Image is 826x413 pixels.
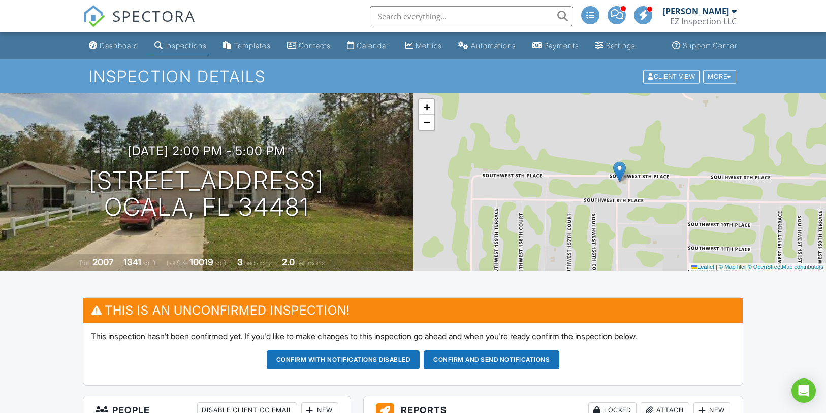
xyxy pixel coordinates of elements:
a: Settings [591,37,640,55]
a: Client View [642,72,702,80]
div: Client View [643,70,700,83]
span: SPECTORA [112,5,196,26]
div: Support Center [683,41,737,50]
span: bathrooms [296,259,325,267]
a: Zoom out [419,115,434,130]
button: Confirm and send notifications [424,350,559,369]
div: 3 [237,257,243,267]
img: The Best Home Inspection Software - Spectora [83,5,105,27]
div: [PERSON_NAME] [663,6,729,16]
h3: [DATE] 2:00 pm - 5:00 pm [128,144,285,158]
div: Dashboard [100,41,138,50]
a: Inspections [150,37,211,55]
div: More [703,70,736,83]
div: 2007 [92,257,114,267]
div: Open Intercom Messenger [791,378,816,403]
div: Metrics [416,41,442,50]
a: Support Center [668,37,741,55]
h1: [STREET_ADDRESS] Ocala, FL 34481 [89,167,324,221]
a: Templates [219,37,275,55]
div: Templates [234,41,271,50]
h1: Inspection Details [89,67,737,85]
div: 10019 [189,257,213,267]
a: Leaflet [691,264,714,270]
div: Inspections [165,41,207,50]
a: Contacts [283,37,335,55]
div: Payments [544,41,579,50]
button: Confirm with notifications disabled [267,350,420,369]
div: Settings [606,41,636,50]
div: EZ Inspection LLC [670,16,737,26]
span: − [424,116,430,128]
div: Contacts [299,41,331,50]
a: Automations (Advanced) [454,37,520,55]
div: Calendar [357,41,389,50]
a: © OpenStreetMap contributors [748,264,823,270]
a: Calendar [343,37,393,55]
span: Lot Size [167,259,188,267]
a: Zoom in [419,99,434,115]
img: Marker [613,161,626,182]
span: bedrooms [244,259,272,267]
a: © MapTiler [719,264,746,270]
a: Metrics [401,37,446,55]
span: Built [80,259,91,267]
a: SPECTORA [83,14,196,35]
a: Dashboard [85,37,142,55]
div: 2.0 [282,257,295,267]
p: This inspection hasn't been confirmed yet. If you'd like to make changes to this inspection go ah... [91,331,736,342]
input: Search everything... [370,6,573,26]
a: Payments [528,37,583,55]
span: sq. ft. [143,259,157,267]
div: 1341 [123,257,141,267]
span: + [424,100,430,113]
div: Automations [471,41,516,50]
h3: This is an Unconfirmed Inspection! [83,298,743,323]
span: sq.ft. [215,259,228,267]
span: | [716,264,717,270]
